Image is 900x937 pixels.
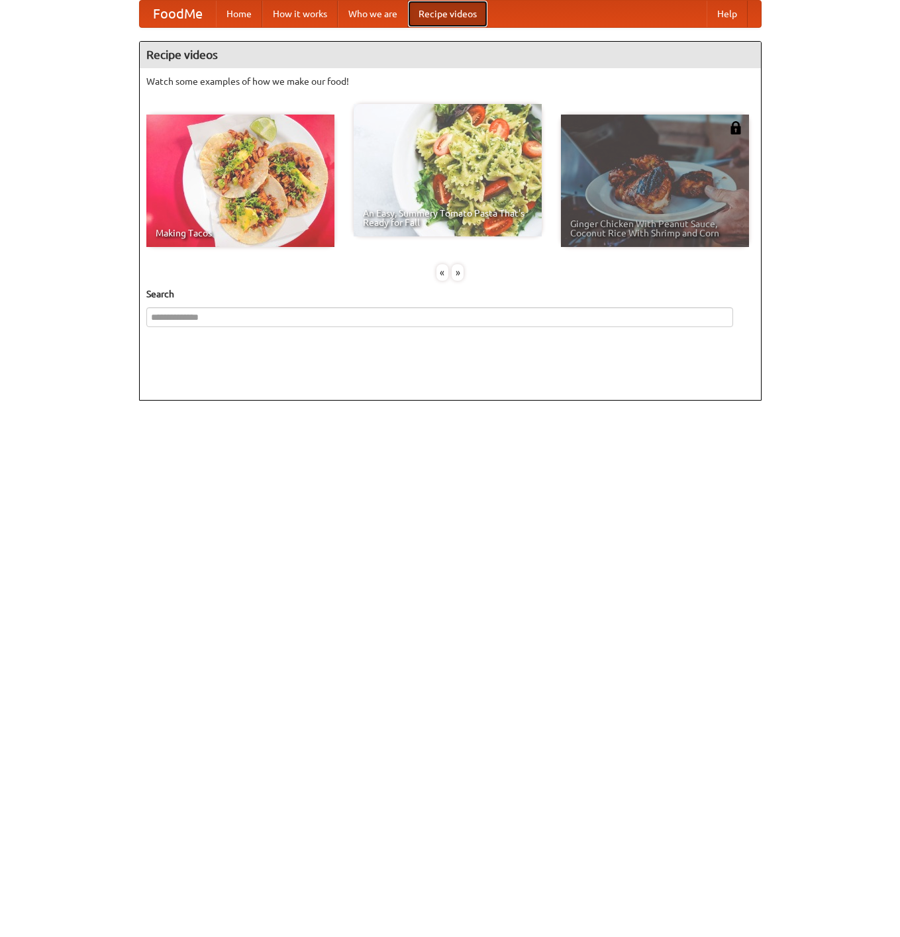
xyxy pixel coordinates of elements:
a: Who we are [338,1,408,27]
a: Home [216,1,262,27]
span: An Easy, Summery Tomato Pasta That's Ready for Fall [363,209,532,227]
a: Making Tacos [146,115,334,247]
h5: Search [146,287,754,301]
p: Watch some examples of how we make our food! [146,75,754,88]
span: Making Tacos [156,228,325,238]
img: 483408.png [729,121,742,134]
div: « [436,264,448,281]
div: » [452,264,464,281]
a: How it works [262,1,338,27]
a: FoodMe [140,1,216,27]
a: An Easy, Summery Tomato Pasta That's Ready for Fall [354,104,542,236]
a: Recipe videos [408,1,487,27]
h4: Recipe videos [140,42,761,68]
a: Help [707,1,748,27]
